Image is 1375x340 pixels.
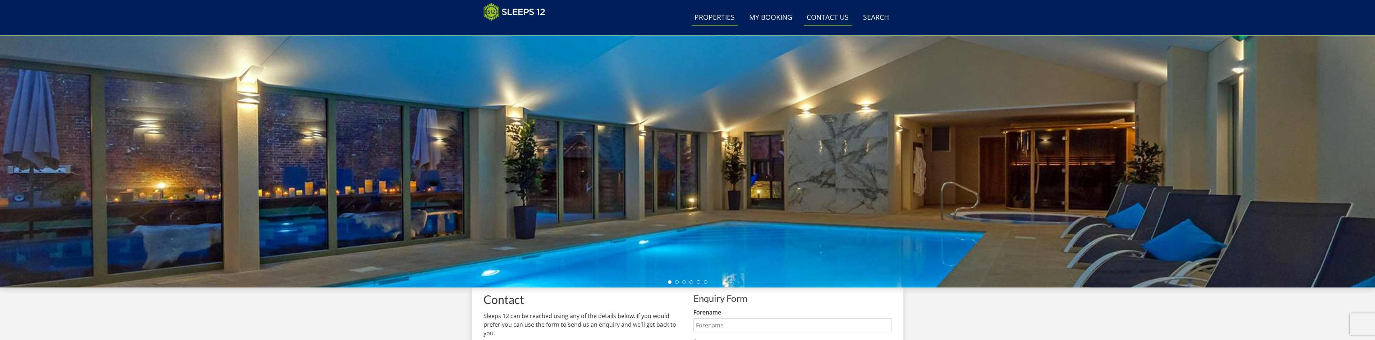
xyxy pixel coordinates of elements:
h1: Contact [483,293,682,306]
h2: Enquiry Form [693,293,892,303]
a: Properties [692,10,738,26]
a: My Booking [746,10,795,26]
label: Forename [693,308,892,317]
img: Sleeps 12 [483,3,545,21]
p: Sleeps 12 can be reached using any of the details below. If you would prefer you can use the form... [483,312,682,337]
a: Contact Us [804,10,852,26]
a: Search [860,10,892,26]
iframe: Customer reviews powered by Trustpilot [480,25,555,31]
input: Forename [693,318,892,332]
